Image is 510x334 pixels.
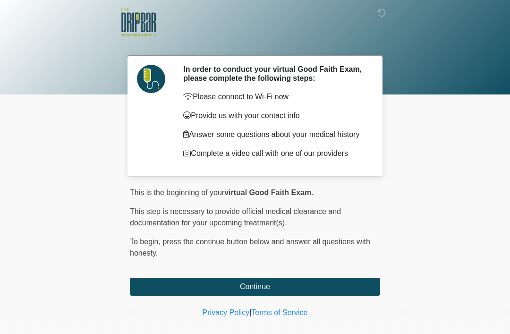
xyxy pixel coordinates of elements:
p: Provide us with your contact info [183,110,366,121]
span: press the continue button below and answer all questions with honesty. [130,238,370,257]
span: . [311,188,313,197]
img: Agent Avatar [137,65,165,93]
p: Complete a video call with one of our providers [183,148,366,159]
strong: virtual Good Faith Exam [224,188,311,197]
h2: In order to conduct your virtual Good Faith Exam, please complete the following steps: [183,65,366,83]
span: To begin, [130,238,162,246]
p: Please connect to Wi-Fi now [183,91,366,103]
p: Answer some questions about your medical history [183,129,366,140]
a: Terms of Service [251,308,307,317]
span: This is the beginning of your [130,188,224,197]
img: The DRIPBaR - New Braunfels Logo [120,7,156,38]
span: This step is necessary to provide official medical clearance and documentation for your upcoming ... [130,207,341,227]
button: Continue [130,278,380,296]
a: | [249,308,251,317]
a: Privacy Policy [203,308,250,317]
